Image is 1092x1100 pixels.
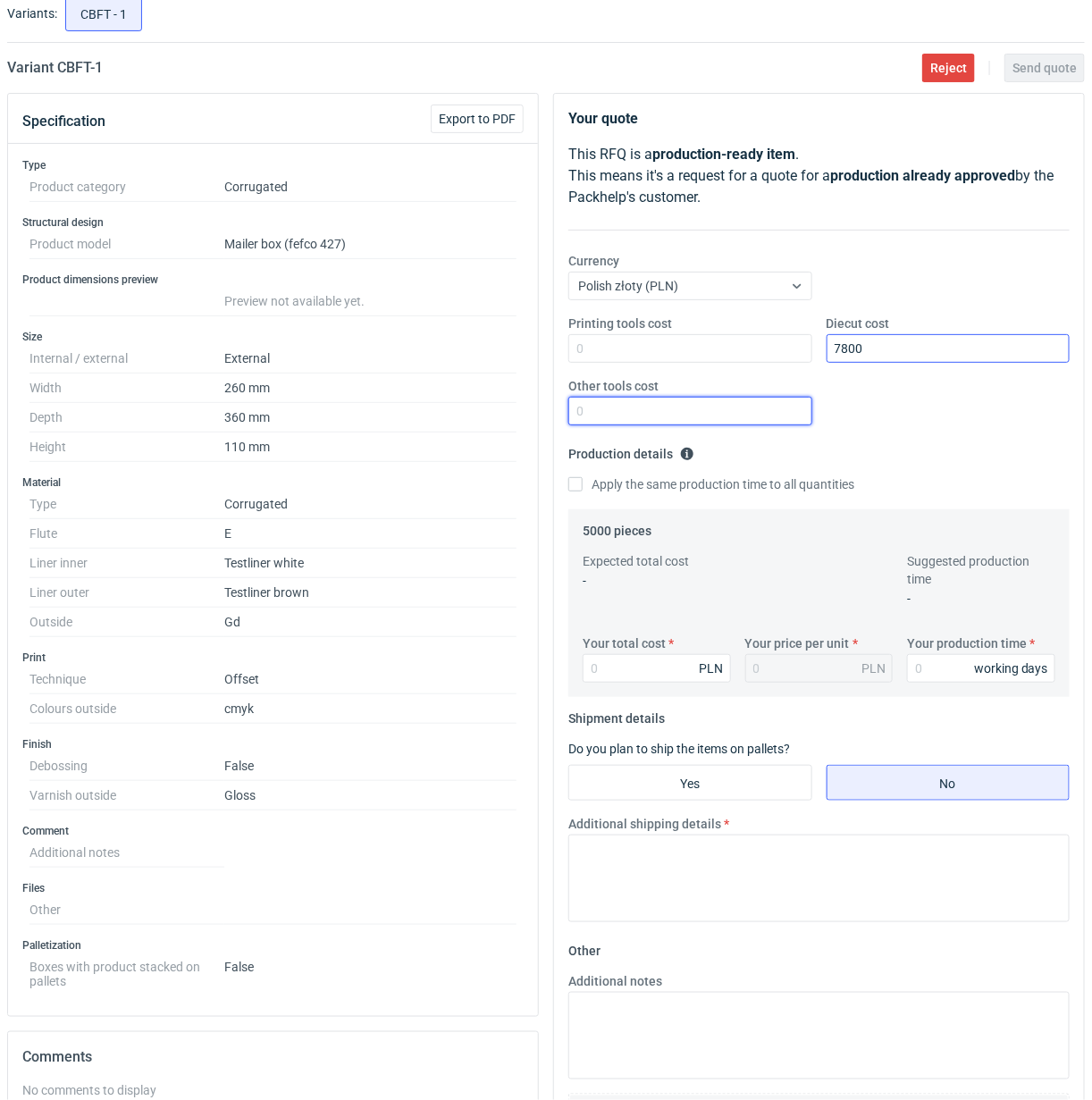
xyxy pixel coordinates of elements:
[583,516,651,538] legend: 5000 pieces
[22,1046,524,1068] h2: Comments
[568,936,601,958] legend: Other
[22,100,105,143] button: Specification
[29,374,224,403] dt: Width
[224,665,517,694] dd: Offset
[224,549,517,578] dd: Testliner white
[583,634,666,652] label: Your total cost
[29,752,224,781] dt: Debossing
[29,781,224,810] dt: Varnish outside
[224,344,517,374] dd: External
[224,230,517,259] dd: Mailer box (fefco 427)
[568,397,812,425] input: 0
[1012,62,1077,74] span: Send quote
[29,403,224,432] dt: Depth
[29,490,224,519] dt: Type
[22,881,524,895] h3: Files
[568,334,812,363] input: 0
[22,1082,524,1100] div: No comments to display
[1004,54,1085,82] button: Send quote
[583,572,731,590] p: -
[861,659,886,677] div: PLN
[22,158,524,172] h3: Type
[652,146,795,163] strong: production-ready item
[224,608,517,637] dd: Gd
[568,252,619,270] label: Currency
[907,654,1055,683] input: 0
[224,578,517,608] dd: Testliner brown
[568,815,721,833] label: Additional shipping details
[583,654,731,683] input: 0
[583,552,689,570] label: Expected total cost
[568,972,662,990] label: Additional notes
[29,549,224,578] dt: Liner inner
[224,432,517,462] dd: 110 mm
[29,665,224,694] dt: Technique
[830,167,1015,184] strong: production already approved
[29,838,224,868] dt: Additional notes
[827,765,1071,801] label: No
[224,752,517,781] dd: False
[224,953,517,988] dd: False
[224,294,365,308] span: Preview not available yet.
[22,475,524,490] h3: Material
[568,704,665,726] legend: Shipment details
[7,57,103,79] h2: Variant CBFT - 1
[568,315,672,332] label: Printing tools cost
[907,590,1055,608] p: -
[974,659,1048,677] div: working days
[224,694,517,724] dd: cmyk
[568,110,638,127] strong: Your quote
[568,440,694,461] legend: Production details
[29,895,224,925] dt: Other
[29,432,224,462] dt: Height
[922,54,975,82] button: Reject
[22,273,524,287] h3: Product dimensions preview
[22,215,524,230] h3: Structural design
[22,824,524,838] h3: Comment
[22,737,524,752] h3: Finish
[907,552,1055,588] label: Suggested production time
[568,144,1070,208] p: This RFQ is a . This means it's a request for a quote for a by the Packhelp's customer.
[224,519,517,549] dd: E
[568,377,659,395] label: Other tools cost
[22,938,524,953] h3: Palletization
[827,315,890,332] label: Diecut cost
[224,374,517,403] dd: 260 mm
[29,344,224,374] dt: Internal / external
[29,230,224,259] dt: Product model
[578,279,678,293] span: Polish złoty (PLN)
[439,113,516,125] span: Export to PDF
[700,659,724,677] div: PLN
[907,634,1027,652] label: Your production time
[224,781,517,810] dd: Gloss
[224,172,517,202] dd: Corrugated
[827,334,1071,363] input: 0
[930,62,967,74] span: Reject
[568,742,790,756] label: Do you plan to ship the items on pallets?
[745,634,850,652] label: Your price per unit
[7,4,57,22] label: Variants:
[22,330,524,344] h3: Size
[29,172,224,202] dt: Product category
[568,765,812,801] label: Yes
[568,475,854,493] label: Apply the same production time to all quantities
[224,490,517,519] dd: Corrugated
[22,651,524,665] h3: Print
[224,403,517,432] dd: 360 mm
[431,105,524,133] button: Export to PDF
[29,608,224,637] dt: Outside
[29,953,224,988] dt: Boxes with product stacked on pallets
[29,578,224,608] dt: Liner outer
[29,519,224,549] dt: Flute
[29,694,224,724] dt: Colours outside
